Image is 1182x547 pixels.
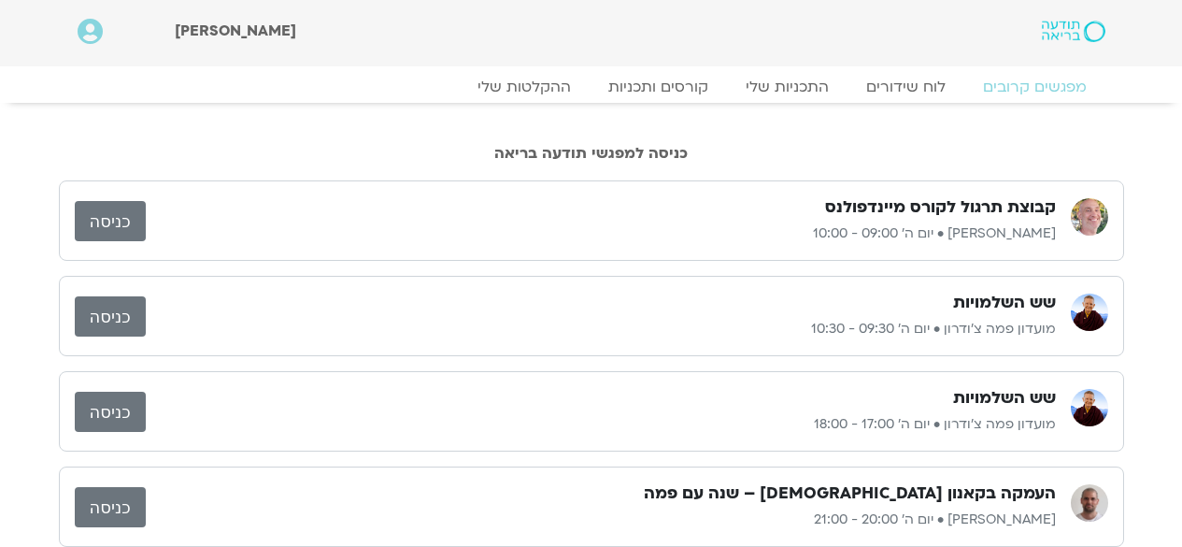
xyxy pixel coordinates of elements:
[459,78,590,96] a: ההקלטות שלי
[964,78,1105,96] a: מפגשים קרובים
[825,196,1056,219] h3: קבוצת תרגול לקורס מיינדפולנס
[644,482,1056,505] h3: העמקה בקאנון [DEMOGRAPHIC_DATA] – שנה עם פמה
[953,292,1056,314] h3: שש השלמויות
[75,201,146,241] a: כניסה
[146,318,1056,340] p: מועדון פמה צ'ודרון • יום ה׳ 09:30 - 10:30
[75,487,146,527] a: כניסה
[1071,294,1108,331] img: מועדון פמה צ'ודרון
[75,392,146,432] a: כניסה
[727,78,847,96] a: התכניות שלי
[175,21,296,41] span: [PERSON_NAME]
[146,509,1056,531] p: [PERSON_NAME] • יום ה׳ 20:00 - 21:00
[1071,389,1108,426] img: מועדון פמה צ'ודרון
[1071,198,1108,236] img: רון אלון
[146,413,1056,436] p: מועדון פמה צ'ודרון • יום ה׳ 17:00 - 18:00
[953,387,1056,410] h3: שש השלמויות
[75,296,146,337] a: כניסה
[146,223,1056,245] p: [PERSON_NAME] • יום ה׳ 09:00 - 10:00
[59,145,1124,162] h2: כניסה למפגשי תודעה בריאה
[590,78,727,96] a: קורסים ותכניות
[78,78,1105,96] nav: Menu
[1071,484,1108,522] img: דקל קנטי
[847,78,964,96] a: לוח שידורים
